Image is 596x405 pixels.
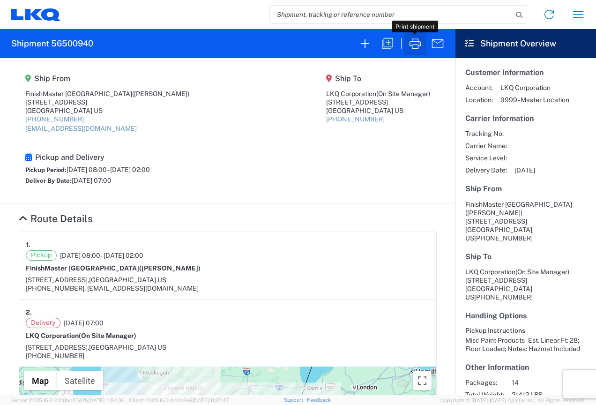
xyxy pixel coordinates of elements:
span: Pickup Period: [25,166,67,173]
span: Tracking No: [465,129,507,138]
strong: 1. [26,239,30,250]
strong: 2. [26,306,32,318]
span: [DATE] 11:54:36 [88,397,125,403]
div: FinishMaster [GEOGRAPHIC_DATA] [25,90,189,98]
span: [STREET_ADDRESS] [465,217,527,225]
h5: Handling Options [465,311,586,320]
span: ([PERSON_NAME]) [465,209,522,217]
span: Service Level: [465,154,507,162]
a: Support [284,397,307,403]
span: [STREET_ADDRESS], [26,344,89,351]
span: [PHONE_NUMBER] [474,293,533,301]
div: [GEOGRAPHIC_DATA] US [326,106,430,115]
span: ([PERSON_NAME]) [139,264,201,272]
span: [PHONE_NUMBER] [474,234,533,242]
span: Server: 2025.16.0-21b0bc45e7b [11,397,125,403]
strong: LKQ Corporation [26,332,136,339]
h5: Customer Information [465,68,586,77]
span: ([PERSON_NAME]) [132,90,189,97]
div: LKQ Corporation [326,90,430,98]
span: [DATE] 08:00 - [DATE] 02:00 [67,166,150,173]
span: 9999 - Master Location [500,96,569,104]
span: 14 [512,378,592,387]
span: Packages: [465,378,504,387]
span: Copyright © [DATE]-[DATE] Agistix Inc., All Rights Reserved [440,396,585,405]
span: LKQ Corporation [STREET_ADDRESS] [465,268,569,284]
button: Show street map [24,371,57,390]
div: [PHONE_NUMBER] [26,352,430,360]
span: Deliver By Date: [25,177,72,184]
span: 21412 LBS [512,390,592,399]
span: Location: [465,96,493,104]
button: Toggle fullscreen view [413,371,432,390]
span: [DATE] 07:00 [72,177,112,184]
span: Pickup [26,250,57,261]
span: (On Site Manager) [376,90,430,97]
h5: Ship To [465,252,586,261]
span: LKQ Corporation [500,83,569,92]
h5: Ship From [465,184,586,193]
span: Client: 2025.16.0-b4dc8a9 [129,397,229,403]
h6: Pickup Instructions [465,327,586,335]
span: (On Site Manager) [79,332,136,339]
span: [STREET_ADDRESS], [26,276,89,284]
div: [GEOGRAPHIC_DATA] US [25,106,189,115]
input: Shipment, tracking or reference number [270,6,513,23]
span: [DATE] 11:37:47 [193,397,229,403]
h2: Shipment 56500940 [11,38,93,49]
h5: Carrier Information [465,114,586,123]
span: Total Weight: [465,390,504,399]
a: Hide Details [19,213,93,225]
strong: FinishMaster [GEOGRAPHIC_DATA] [26,264,201,272]
div: [STREET_ADDRESS] [25,98,189,106]
a: [PHONE_NUMBER] [25,115,84,123]
header: Shipment Overview [455,29,596,58]
span: [DATE] [514,166,535,174]
div: [PHONE_NUMBER], [EMAIL_ADDRESS][DOMAIN_NAME] [26,284,430,292]
h5: Ship From [25,74,189,83]
button: Show satellite imagery [57,371,103,390]
a: [PHONE_NUMBER] [326,115,385,123]
span: Carrier Name: [465,142,507,150]
address: [GEOGRAPHIC_DATA] US [465,200,586,242]
div: Misc Paint Products - Est. Linear Ft: 28; Floor Loaded; Notes: Hazmat Included [465,336,586,353]
span: Delivery [26,318,60,328]
span: [DATE] 08:00 - [DATE] 02:00 [60,251,143,260]
h5: Pickup and Delivery [25,153,150,162]
span: (On Site Manager) [515,268,569,276]
span: Delivery Date: [465,166,507,174]
h5: Ship To [326,74,430,83]
address: [GEOGRAPHIC_DATA] US [465,268,586,301]
h5: Other Information [465,363,586,372]
span: [GEOGRAPHIC_DATA] US [89,276,166,284]
span: FinishMaster [GEOGRAPHIC_DATA] [465,201,572,208]
a: Feedback [307,397,331,403]
span: [GEOGRAPHIC_DATA] US [89,344,166,351]
span: [DATE] 07:00 [64,319,104,327]
div: [STREET_ADDRESS] [326,98,430,106]
span: Account: [465,83,493,92]
a: [EMAIL_ADDRESS][DOMAIN_NAME] [25,125,137,132]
